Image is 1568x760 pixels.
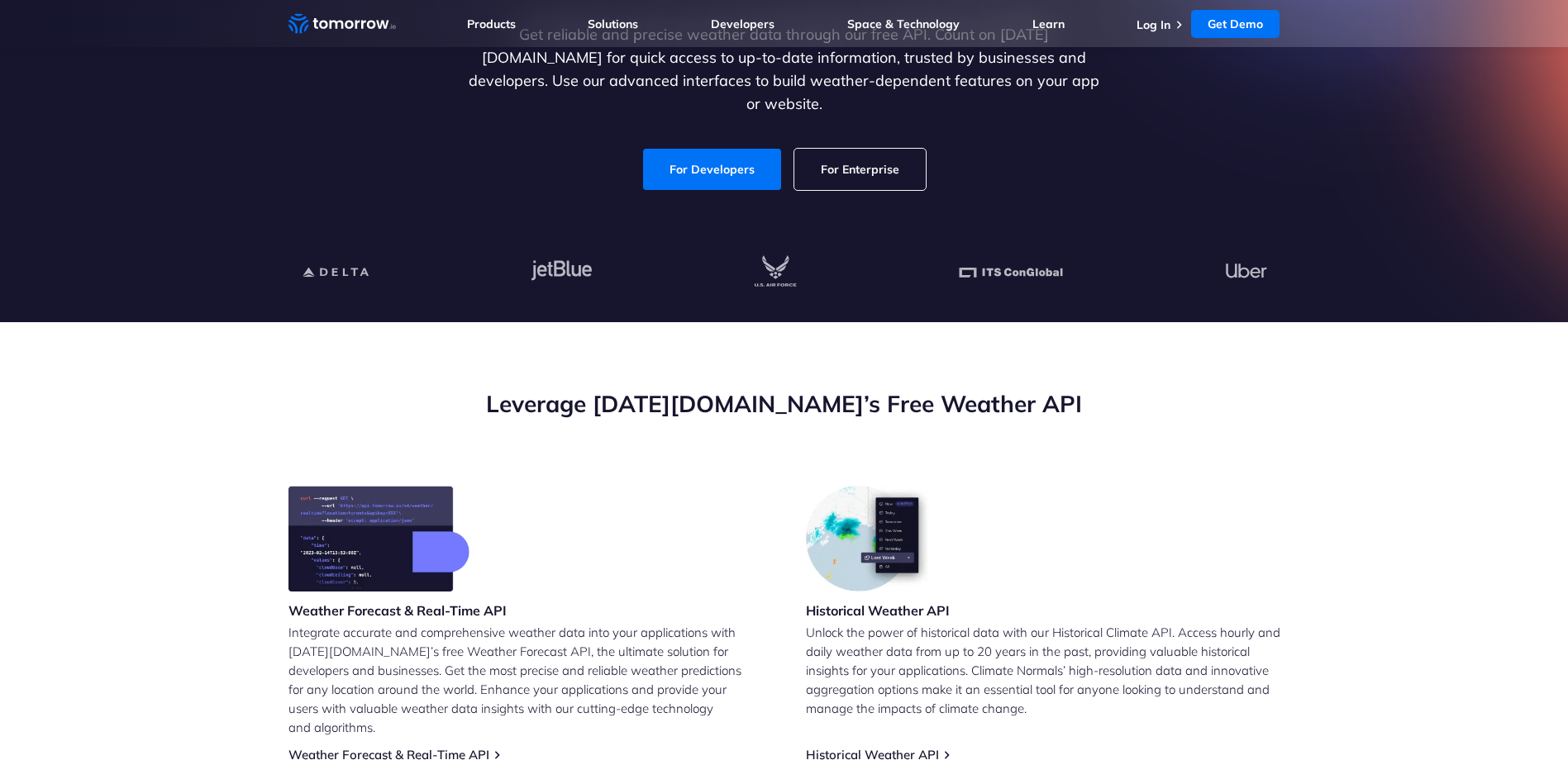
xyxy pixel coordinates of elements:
[467,17,516,31] a: Products
[1191,10,1280,38] a: Get Demo
[465,23,1103,116] p: Get reliable and precise weather data through our free API. Count on [DATE][DOMAIN_NAME] for quic...
[288,623,763,737] p: Integrate accurate and comprehensive weather data into your applications with [DATE][DOMAIN_NAME]...
[806,623,1280,718] p: Unlock the power of historical data with our Historical Climate API. Access hourly and daily weat...
[288,601,507,620] h3: Weather Forecast & Real-Time API
[643,149,781,190] a: For Developers
[588,17,638,31] a: Solutions
[794,149,926,190] a: For Enterprise
[1137,17,1170,32] a: Log In
[847,17,960,31] a: Space & Technology
[711,17,774,31] a: Developers
[1032,17,1065,31] a: Learn
[806,601,950,620] h3: Historical Weather API
[288,388,1280,420] h2: Leverage [DATE][DOMAIN_NAME]’s Free Weather API
[288,12,396,36] a: Home link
